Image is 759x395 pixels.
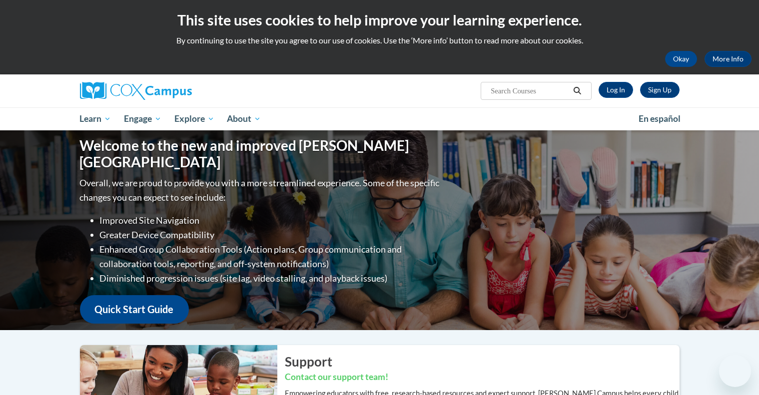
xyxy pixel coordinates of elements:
input: Search Courses [490,85,570,97]
span: Explore [174,113,214,125]
button: Search [570,85,585,97]
span: En español [639,113,681,124]
div: Main menu [65,107,695,130]
h2: This site uses cookies to help improve your learning experience. [7,10,752,30]
p: By continuing to use the site you agree to our use of cookies. Use the ‘More info’ button to read... [7,35,752,46]
span: Engage [124,113,161,125]
iframe: Button to launch messaging window [719,355,751,387]
a: Cox Campus [80,82,270,100]
span: About [227,113,261,125]
a: About [220,107,267,130]
li: Greater Device Compatibility [100,228,442,242]
a: Explore [168,107,221,130]
a: En español [632,108,687,129]
a: Register [640,82,680,98]
p: Overall, we are proud to provide you with a more streamlined experience. Some of the specific cha... [80,176,442,205]
h2: Support [285,353,680,371]
a: More Info [705,51,752,67]
img: Cox Campus [80,82,192,100]
a: Quick Start Guide [80,295,189,324]
button: Okay [665,51,697,67]
span: Learn [79,113,111,125]
li: Diminished progression issues (site lag, video stalling, and playback issues) [100,271,442,286]
h3: Contact our support team! [285,371,680,384]
li: Enhanced Group Collaboration Tools (Action plans, Group communication and collaboration tools, re... [100,242,442,271]
h1: Welcome to the new and improved [PERSON_NAME][GEOGRAPHIC_DATA] [80,137,442,171]
a: Engage [117,107,168,130]
a: Log In [599,82,633,98]
a: Learn [73,107,118,130]
li: Improved Site Navigation [100,213,442,228]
